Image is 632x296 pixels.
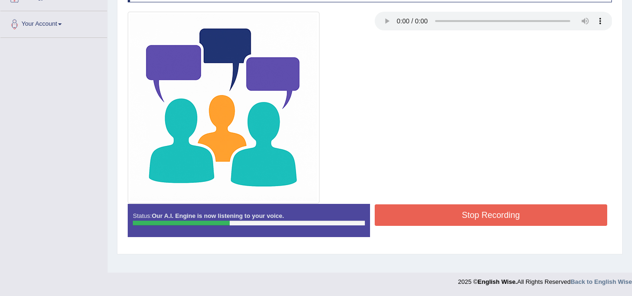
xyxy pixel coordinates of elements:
button: Stop Recording [375,204,608,226]
a: Back to English Wise [571,278,632,285]
a: Your Account [0,11,107,35]
div: Status: [128,204,370,237]
strong: Our A.I. Engine is now listening to your voice. [152,212,284,219]
div: 2025 © All Rights Reserved [458,273,632,286]
strong: English Wise. [478,278,517,285]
